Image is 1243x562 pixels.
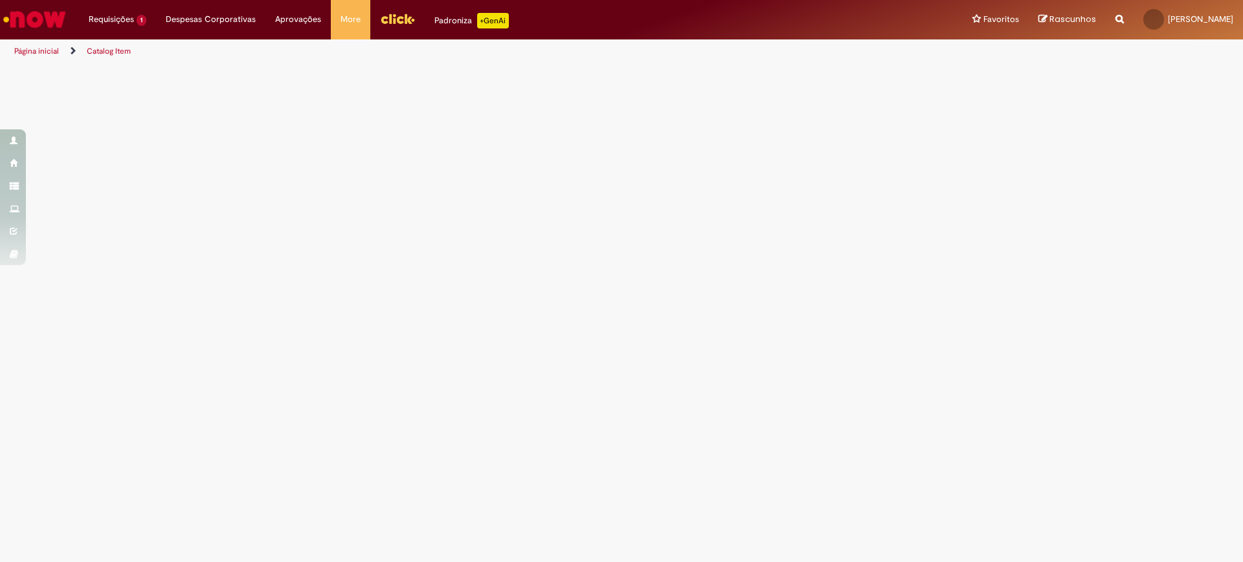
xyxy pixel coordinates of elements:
[87,46,131,56] a: Catalog Item
[1168,14,1233,25] span: [PERSON_NAME]
[983,13,1019,26] span: Favoritos
[1,6,68,32] img: ServiceNow
[166,13,256,26] span: Despesas Corporativas
[1038,14,1096,26] a: Rascunhos
[14,46,59,56] a: Página inicial
[341,13,361,26] span: More
[137,15,146,26] span: 1
[1049,13,1096,25] span: Rascunhos
[275,13,321,26] span: Aprovações
[89,13,134,26] span: Requisições
[434,13,509,28] div: Padroniza
[380,9,415,28] img: click_logo_yellow_360x200.png
[10,39,819,63] ul: Trilhas de página
[477,13,509,28] p: +GenAi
